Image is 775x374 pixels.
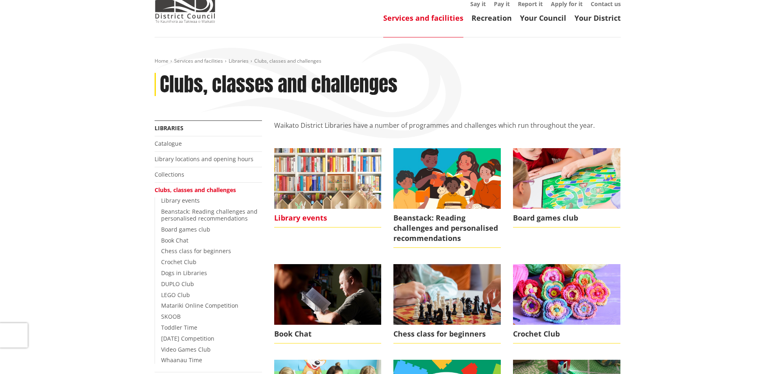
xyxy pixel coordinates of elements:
[155,140,182,147] a: Catalogue
[520,13,566,23] a: Your Council
[274,264,382,324] img: Book-chat
[274,209,382,227] span: Library events
[161,302,238,309] a: Matariki Online Competition
[161,208,258,222] a: Beanstack: Reading challenges and personalised recommendations
[161,225,210,233] a: Board games club
[160,73,397,96] h1: Clubs, classes and challenges
[274,325,382,343] span: Book Chat
[174,57,223,64] a: Services and facilities
[513,209,620,227] span: Board games club
[393,209,501,248] span: Beanstack: Reading challenges and personalised recommendations
[383,13,463,23] a: Services and facilities
[513,264,620,324] img: Crochet banner
[254,57,321,64] span: Clubs, classes and challenges
[274,148,382,227] a: easter holiday events Library events
[161,236,188,244] a: Book Chat
[472,13,512,23] a: Recreation
[161,335,214,342] a: [DATE] Competition
[161,247,231,255] a: Chess class for beginners
[155,124,183,132] a: Libraries
[161,356,202,364] a: Whaanau Time
[161,324,197,331] a: Toddler Time
[155,155,253,163] a: Library locations and opening hours
[155,58,621,65] nav: breadcrumb
[274,148,382,208] img: easter holiday events
[161,280,194,288] a: DUPLO Club
[574,13,621,23] a: Your District
[393,148,501,248] a: beanstack 2023 Beanstack: Reading challenges and personalised recommendations
[155,186,236,194] a: Clubs, classes and challenges
[274,264,382,343] a: Book chat Book Chat
[274,120,621,140] p: Waikato District Libraries have a number of programmes and challenges which run throughout the year.
[155,171,184,178] a: Collections
[513,148,620,227] a: Board games club
[229,57,249,64] a: Libraries
[161,197,200,204] a: Library events
[393,264,501,343] a: Chess class for beginners
[513,264,620,343] a: Crochet banner Crochet Club
[161,291,190,299] a: LEGO Club
[513,325,620,343] span: Crochet Club
[161,269,207,277] a: Dogs in Libraries
[393,148,501,208] img: beanstack 2023
[161,313,181,320] a: SKOOB
[161,258,196,266] a: Crochet Club
[155,57,168,64] a: Home
[161,346,211,353] a: Video Games Club
[393,325,501,343] span: Chess class for beginners
[738,340,767,369] iframe: Messenger Launcher
[513,148,620,208] img: Board games club
[393,264,501,324] img: Chess club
